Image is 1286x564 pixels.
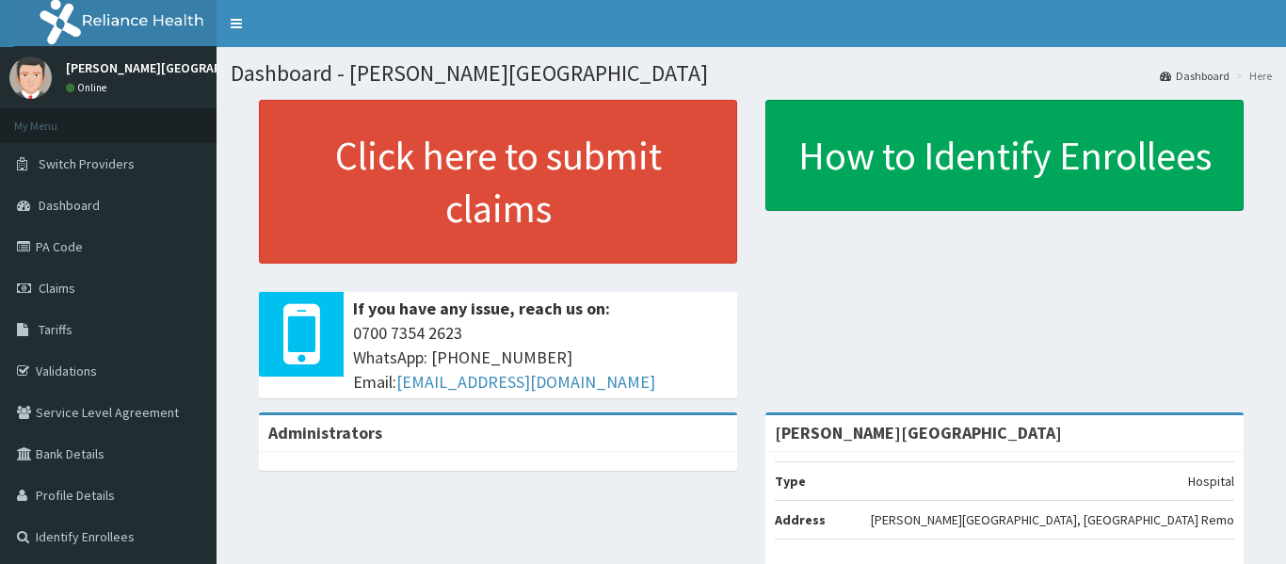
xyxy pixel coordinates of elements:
strong: [PERSON_NAME][GEOGRAPHIC_DATA] [775,422,1062,443]
li: Here [1231,68,1272,84]
span: 0700 7354 2623 WhatsApp: [PHONE_NUMBER] Email: [353,321,728,394]
a: Click here to submit claims [259,100,737,264]
a: How to Identify Enrollees [765,100,1244,211]
b: Type [775,473,806,490]
p: [PERSON_NAME][GEOGRAPHIC_DATA], [GEOGRAPHIC_DATA] Remo [871,510,1234,529]
a: [EMAIL_ADDRESS][DOMAIN_NAME] [396,371,655,393]
span: Tariffs [39,321,72,338]
h1: Dashboard - [PERSON_NAME][GEOGRAPHIC_DATA] [231,61,1272,86]
span: Claims [39,280,75,297]
p: [PERSON_NAME][GEOGRAPHIC_DATA] [66,61,282,74]
span: Dashboard [39,197,100,214]
a: Dashboard [1160,68,1230,84]
img: User Image [9,56,52,99]
a: Online [66,81,111,94]
b: Administrators [268,422,382,443]
p: Hospital [1188,472,1234,491]
span: Switch Providers [39,155,135,172]
b: If you have any issue, reach us on: [353,298,610,319]
b: Address [775,511,826,528]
